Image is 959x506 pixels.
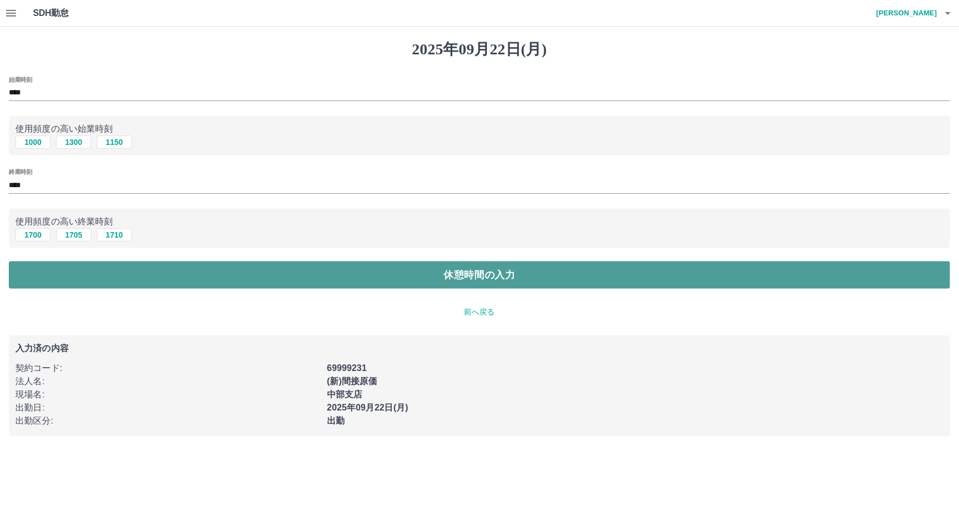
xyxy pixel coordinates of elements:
[15,414,320,428] p: 出勤区分 :
[56,136,91,149] button: 1300
[15,215,944,228] p: 使用頻度の高い終業時刻
[9,168,32,176] label: 終業時刻
[327,363,367,373] b: 69999231
[9,40,950,59] h1: 2025年09月22日(月)
[97,228,132,241] button: 1710
[15,122,944,136] p: 使用頻度の高い始業時刻
[15,344,944,353] p: 入力済の内容
[97,136,132,149] button: 1150
[9,261,950,289] button: 休憩時間の入力
[15,401,320,414] p: 出勤日 :
[56,228,91,241] button: 1705
[9,306,950,318] p: 前へ戻る
[9,75,32,83] label: 始業時刻
[327,390,363,399] b: 中部支店
[327,403,408,412] b: 2025年09月22日(月)
[15,388,320,401] p: 現場名 :
[327,416,345,425] b: 出勤
[15,228,51,241] button: 1700
[327,376,378,386] b: (新)間接原価
[15,136,51,149] button: 1000
[15,362,320,375] p: 契約コード :
[15,375,320,388] p: 法人名 :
